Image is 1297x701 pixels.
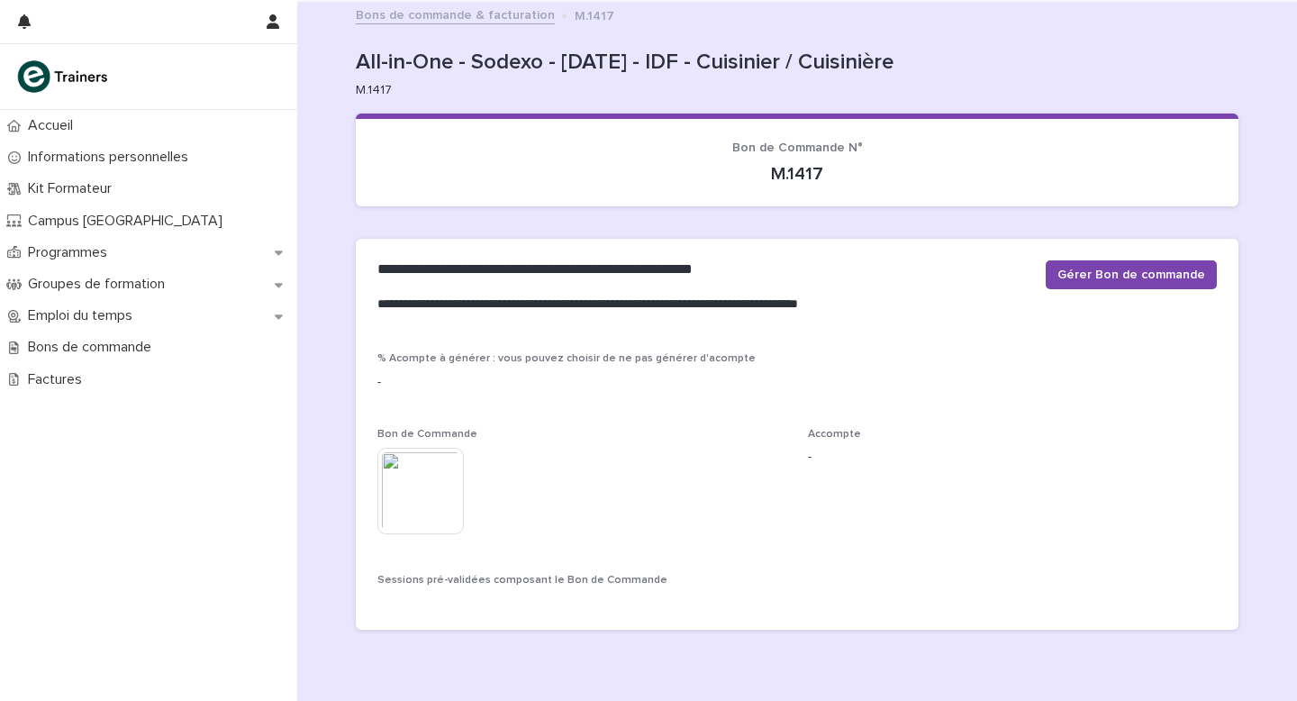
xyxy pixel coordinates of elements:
[575,5,614,24] p: M.1417
[21,213,237,230] p: Campus [GEOGRAPHIC_DATA]
[356,4,555,24] a: Bons de commande & facturation
[808,429,861,440] span: Accompte
[21,244,122,261] p: Programmes
[21,180,126,197] p: Kit Formateur
[21,371,96,388] p: Factures
[1046,260,1217,289] button: Gérer Bon de commande
[14,59,113,95] img: K0CqGN7SDeD6s4JG8KQk
[21,307,147,324] p: Emploi du temps
[377,373,1217,392] p: -
[808,448,1217,467] p: -
[21,339,166,356] p: Bons de commande
[377,429,477,440] span: Bon de Commande
[356,50,1231,76] p: All-in-One - Sodexo - [DATE] - IDF - Cuisinier / Cuisinière
[356,83,1224,98] p: M.1417
[377,575,667,586] span: Sessions pré-validées composant le Bon de Commande
[732,141,863,154] span: Bon de Commande N°
[21,149,203,166] p: Informations personnelles
[21,276,179,293] p: Groupes de formation
[377,163,1217,185] p: M.1417
[1057,266,1205,284] span: Gérer Bon de commande
[21,117,87,134] p: Accueil
[377,353,756,364] span: % Acompte à générer : vous pouvez choisir de ne pas générer d'acompte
